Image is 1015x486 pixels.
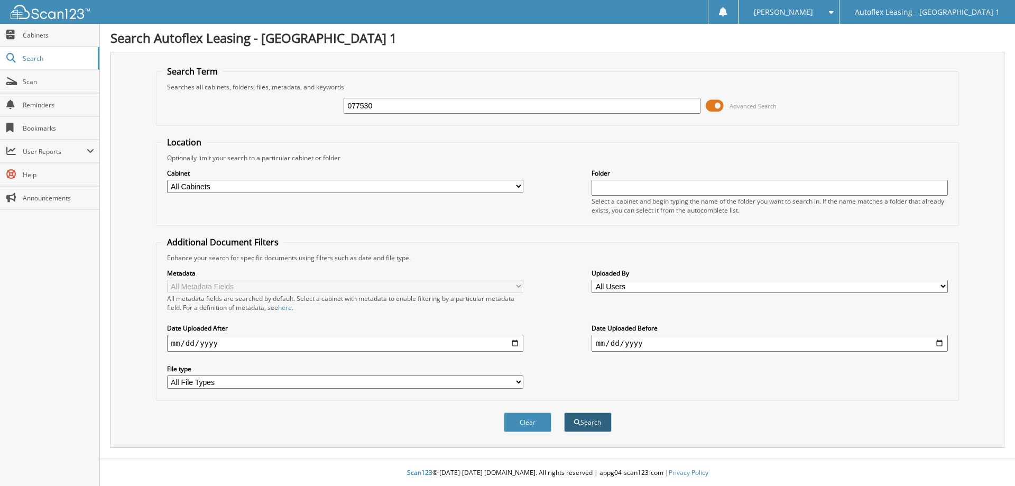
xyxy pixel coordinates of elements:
label: Cabinet [167,169,523,178]
span: Announcements [23,194,94,203]
span: Cabinets [23,31,94,40]
label: Metadata [167,269,523,278]
img: scan123-logo-white.svg [11,5,90,19]
span: Autoflex Leasing - [GEOGRAPHIC_DATA] 1 [855,9,1000,15]
span: Scan123 [407,468,432,477]
label: Date Uploaded After [167,324,523,333]
h1: Search Autoflex Leasing - [GEOGRAPHIC_DATA] 1 [110,29,1004,47]
input: start [167,335,523,352]
label: Folder [592,169,948,178]
legend: Additional Document Filters [162,236,284,248]
span: Help [23,170,94,179]
div: Optionally limit your search to a particular cabinet or folder [162,153,954,162]
span: User Reports [23,147,87,156]
span: Advanced Search [730,102,777,110]
div: Select a cabinet and begin typing the name of the folder you want to search in. If the name match... [592,197,948,215]
a: Privacy Policy [669,468,708,477]
legend: Search Term [162,66,223,77]
div: Searches all cabinets, folders, files, metadata, and keywords [162,82,954,91]
span: Reminders [23,100,94,109]
a: here [278,303,292,312]
div: Enhance your search for specific documents using filters such as date and file type. [162,253,954,262]
div: © [DATE]-[DATE] [DOMAIN_NAME]. All rights reserved | appg04-scan123-com | [100,460,1015,486]
iframe: Chat Widget [962,435,1015,486]
span: Bookmarks [23,124,94,133]
button: Clear [504,412,551,432]
label: File type [167,364,523,373]
legend: Location [162,136,207,148]
span: [PERSON_NAME] [754,9,813,15]
span: Search [23,54,93,63]
button: Search [564,412,612,432]
label: Uploaded By [592,269,948,278]
div: All metadata fields are searched by default. Select a cabinet with metadata to enable filtering b... [167,294,523,312]
span: Scan [23,77,94,86]
input: end [592,335,948,352]
label: Date Uploaded Before [592,324,948,333]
